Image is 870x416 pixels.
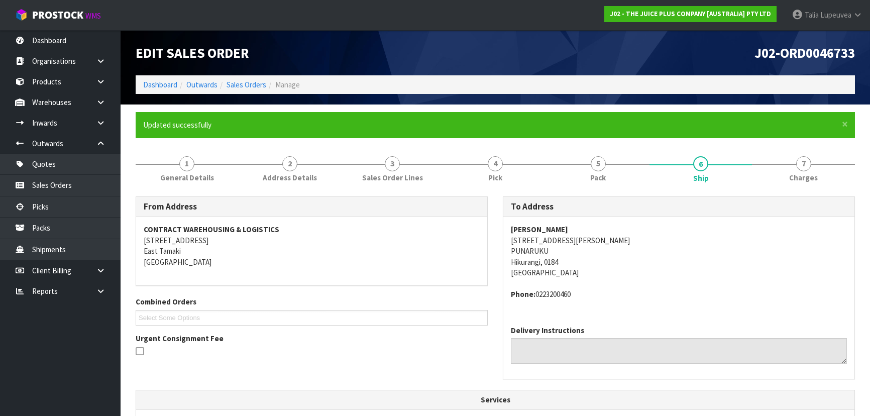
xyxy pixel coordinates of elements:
a: Sales Orders [227,80,266,89]
span: ProStock [32,9,83,22]
strong: phone [511,289,535,299]
span: Manage [275,80,300,89]
span: 6 [693,156,708,171]
span: Pick [488,172,502,183]
span: Charges [789,172,818,183]
span: Sales Order Lines [362,172,423,183]
span: 2 [282,156,297,171]
span: × [842,117,848,131]
small: WMS [85,11,101,21]
span: 3 [385,156,400,171]
span: Talia [805,10,819,20]
th: Services [136,390,854,409]
address: 0223200460 [511,289,847,299]
span: Address Details [263,172,317,183]
strong: CONTRACT WAREHOUSING & LOGISTICS [144,225,279,234]
span: J02-ORD0046733 [754,44,855,61]
span: 1 [179,156,194,171]
strong: [PERSON_NAME] [511,225,568,234]
address: [STREET_ADDRESS][PERSON_NAME] PUNARUKU Hikurangi, 0184 [GEOGRAPHIC_DATA] [511,224,847,278]
span: General Details [160,172,214,183]
a: Outwards [186,80,217,89]
span: Lupeuvea [820,10,851,20]
h3: To Address [511,202,847,212]
span: Updated successfully [143,120,211,130]
a: J02 - THE JUICE PLUS COMPANY [AUSTRALIA] PTY LTD [604,6,777,22]
img: cube-alt.png [15,9,28,21]
span: Ship [693,173,709,183]
span: 7 [796,156,811,171]
span: Edit Sales Order [136,44,249,61]
a: Dashboard [143,80,177,89]
label: Combined Orders [136,296,196,307]
span: 5 [591,156,606,171]
span: Pack [590,172,606,183]
span: 4 [488,156,503,171]
label: Urgent Consignment Fee [136,333,224,344]
address: [STREET_ADDRESS] East Tamaki [GEOGRAPHIC_DATA] [144,224,480,267]
label: Delivery Instructions [511,325,584,336]
h3: From Address [144,202,480,212]
strong: J02 - THE JUICE PLUS COMPANY [AUSTRALIA] PTY LTD [610,10,771,18]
